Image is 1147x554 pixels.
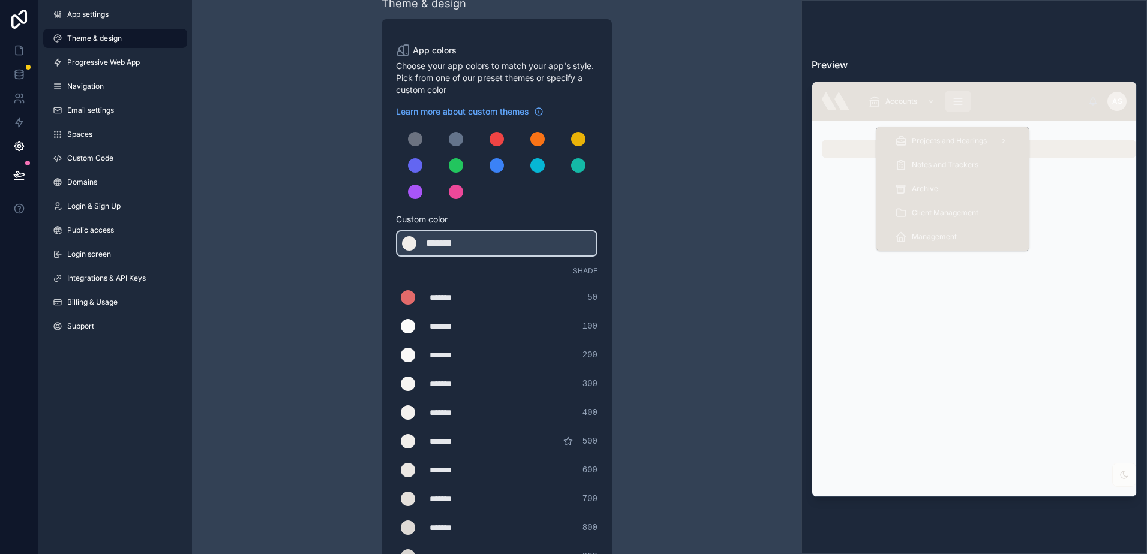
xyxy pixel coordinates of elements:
[912,208,978,218] span: Client Management
[43,77,187,96] a: Navigation
[912,232,957,242] span: Management
[582,320,597,332] span: 100
[67,130,92,139] span: Spaces
[587,291,597,303] span: 50
[812,58,1137,72] h3: Preview
[396,60,597,96] span: Choose your app colors to match your app's style. Pick from one of our preset themes or specify a...
[43,149,187,168] a: Custom Code
[912,160,978,170] span: Notes and Trackers
[413,44,457,56] span: App colors
[67,177,97,187] span: Domains
[43,293,187,312] a: Billing & Usage
[876,127,1029,251] div: scrollable content
[888,202,1017,224] a: Client Management
[888,178,1017,200] a: Archive
[912,136,987,146] span: Projects and Hearings
[43,317,187,336] a: Support
[885,97,917,106] span: Accounts
[43,5,187,24] a: App settings
[43,101,187,120] a: Email settings
[43,173,187,192] a: Domains
[67,273,146,283] span: Integrations & API Keys
[865,91,941,112] a: Accounts
[43,197,187,216] a: Login & Sign Up
[67,249,111,259] span: Login screen
[888,130,1017,152] a: Projects and Hearings
[573,266,597,276] span: Shade
[582,464,597,476] span: 600
[67,10,109,19] span: App settings
[67,201,121,211] span: Login & Sign Up
[396,106,544,118] a: Learn more about custom themes
[582,522,597,534] span: 800
[43,29,187,48] a: Theme & design
[582,378,597,390] span: 300
[1112,97,1122,106] span: AS
[43,269,187,288] a: Integrations & API Keys
[912,184,938,194] span: Archive
[582,407,597,418] span: 400
[43,125,187,144] a: Spaces
[582,493,597,505] span: 700
[67,34,122,43] span: Theme & design
[888,226,1017,248] a: Management
[43,53,187,72] a: Progressive Web App
[888,154,1017,176] a: Notes and Trackers
[43,221,187,240] a: Public access
[67,297,118,307] span: Billing & Usage
[396,106,529,118] span: Learn more about custom themes
[582,349,597,361] span: 200
[67,106,114,115] span: Email settings
[67,82,104,91] span: Navigation
[67,321,94,331] span: Support
[67,58,140,67] span: Progressive Web App
[396,213,588,225] span: Custom color
[822,140,1136,159] button: Button
[822,92,849,111] img: App logo
[43,245,187,264] a: Login screen
[67,153,113,163] span: Custom Code
[582,435,597,447] span: 500
[67,225,114,235] span: Public access
[859,88,1088,115] div: scrollable content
